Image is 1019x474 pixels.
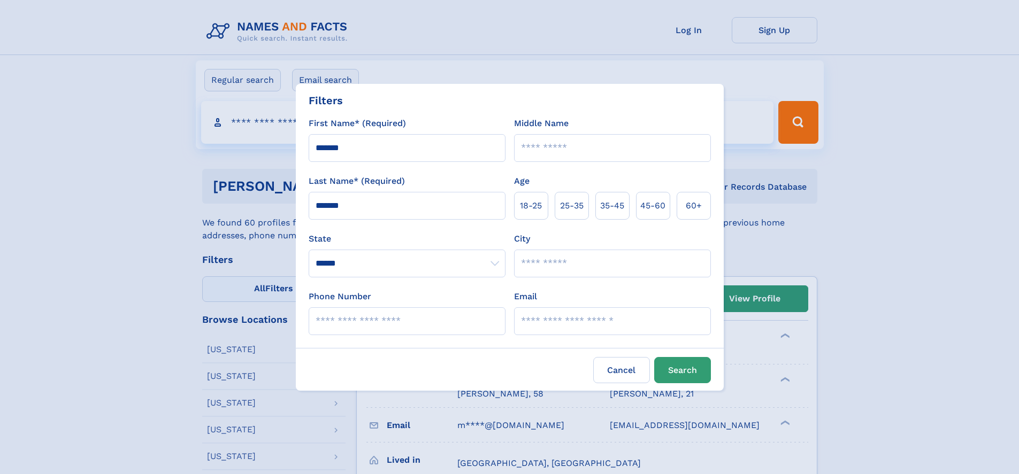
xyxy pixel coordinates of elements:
[309,290,371,303] label: Phone Number
[560,199,584,212] span: 25‑35
[514,232,530,245] label: City
[309,175,405,188] label: Last Name* (Required)
[514,117,569,130] label: Middle Name
[686,199,702,212] span: 60+
[600,199,624,212] span: 35‑45
[593,357,650,383] label: Cancel
[514,175,530,188] label: Age
[654,357,711,383] button: Search
[309,117,406,130] label: First Name* (Required)
[309,92,343,108] div: Filters
[640,199,665,212] span: 45‑60
[514,290,537,303] label: Email
[309,232,505,245] label: State
[520,199,542,212] span: 18‑25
